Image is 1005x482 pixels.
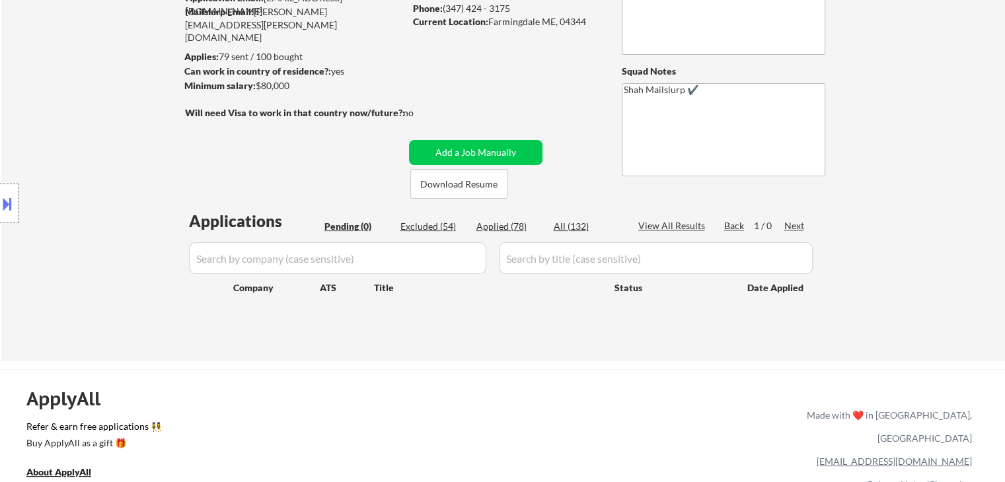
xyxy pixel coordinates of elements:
[409,140,542,165] button: Add a Job Manually
[26,388,116,410] div: ApplyAll
[184,79,404,92] div: $80,000
[185,107,405,118] strong: Will need Visa to work in that country now/future?:
[724,219,745,232] div: Back
[801,403,972,450] div: Made with ❤️ in [GEOGRAPHIC_DATA], [GEOGRAPHIC_DATA]
[184,65,400,78] div: yes
[614,275,728,299] div: Status
[413,16,488,27] strong: Current Location:
[185,5,404,44] div: [PERSON_NAME][EMAIL_ADDRESS][PERSON_NAME][DOMAIN_NAME]
[413,2,600,15] div: (347) 424 - 3175
[233,281,320,294] div: Company
[26,438,159,448] div: Buy ApplyAll as a gift 🎁
[754,219,784,232] div: 1 / 0
[184,51,219,62] strong: Applies:
[26,436,159,452] a: Buy ApplyAll as a gift 🎁
[184,50,404,63] div: 79 sent / 100 bought
[374,281,602,294] div: Title
[410,169,508,199] button: Download Resume
[413,3,443,14] strong: Phone:
[476,220,542,233] div: Applied (78)
[184,65,331,77] strong: Can work in country of residence?:
[413,15,600,28] div: Farmingdale ME, 04344
[747,281,805,294] div: Date Applied
[554,220,620,233] div: All (132)
[817,456,972,467] a: [EMAIL_ADDRESS][DOMAIN_NAME]
[189,242,486,274] input: Search by company (case sensitive)
[400,220,466,233] div: Excluded (54)
[622,65,825,78] div: Squad Notes
[184,80,256,91] strong: Minimum salary:
[403,106,441,120] div: no
[499,242,813,274] input: Search by title (case sensitive)
[189,213,320,229] div: Applications
[638,219,709,232] div: View All Results
[784,219,805,232] div: Next
[185,6,254,17] strong: Mailslurp Email:
[324,220,391,233] div: Pending (0)
[26,465,110,481] a: About ApplyAll
[26,422,531,436] a: Refer & earn free applications 👯‍♀️
[320,281,374,294] div: ATS
[26,466,91,477] u: About ApplyAll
